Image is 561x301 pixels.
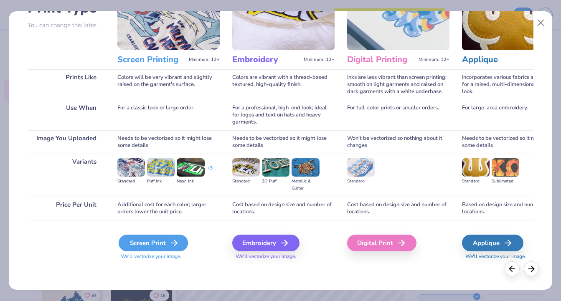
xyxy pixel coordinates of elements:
div: Standard [347,178,375,185]
img: 3D Puff [262,158,289,177]
div: Price Per Unit [28,197,105,220]
div: For full-color prints or smaller orders. [347,100,449,130]
div: Metallic & Glitter [292,178,319,192]
div: Standard [232,178,260,185]
img: Puff Ink [147,158,175,177]
div: For a professional, high-end look; ideal for logos and text on hats and heavy garments. [232,100,335,130]
div: Won't be vectorized so nothing about it changes [347,130,449,154]
img: Metallic & Glitter [292,158,319,177]
h3: Embroidery [232,54,300,65]
h3: Screen Printing [117,54,185,65]
div: + 3 [207,164,213,179]
div: Colors are vibrant with a thread-based textured, high-quality finish. [232,69,335,100]
div: Needs to be vectorized so it might lose some details [232,130,335,154]
p: You can change this later. [28,22,105,29]
button: Close [533,15,549,31]
div: Needs to be vectorized so it might lose some details [117,130,220,154]
h3: Digital Printing [347,54,415,65]
div: Embroidery [232,235,300,251]
div: Screen Print [119,235,188,251]
div: Standard [117,178,145,185]
h3: Applique [462,54,530,65]
div: Neon Ink [177,178,204,185]
span: Minimum: 12+ [419,57,449,63]
div: Variants [28,154,105,197]
div: 3D Puff [262,178,289,185]
span: We'll vectorize your image. [232,253,335,260]
div: Prints Like [28,69,105,100]
span: Minimum: 12+ [189,57,220,63]
img: Sublimated [492,158,519,177]
img: Standard [347,158,375,177]
div: Inks are less vibrant than screen printing; smooth on light garments and raised on dark garments ... [347,69,449,100]
div: Sublimated [492,178,519,185]
div: Additional cost for each color; larger orders lower the unit price. [117,197,220,220]
div: Colors will be very vibrant and slightly raised on the garment's surface. [117,69,220,100]
span: Minimum: 12+ [304,57,335,63]
div: For a classic look or large order. [117,100,220,130]
div: Digital Print [347,235,416,251]
span: We'll vectorize your image. [117,253,220,260]
div: Image You Uploaded [28,130,105,154]
div: Puff Ink [147,178,175,185]
img: Standard [117,158,145,177]
div: Cost based on design size and number of locations. [232,197,335,220]
img: Neon Ink [177,158,204,177]
img: Standard [462,158,490,177]
div: Cost based on design size and number of locations. [347,197,449,220]
img: Standard [232,158,260,177]
div: Applique [462,235,523,251]
div: Standard [462,178,490,185]
div: Use When [28,100,105,130]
